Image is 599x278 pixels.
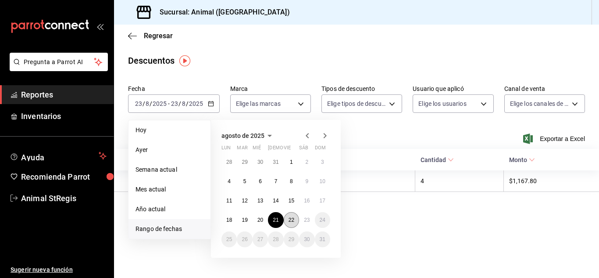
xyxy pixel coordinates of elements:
button: 22 de agosto de 2025 [284,212,299,228]
input: -- [171,100,178,107]
abbr: 30 de julio de 2025 [257,159,263,165]
span: / [186,100,189,107]
button: 29 de julio de 2025 [237,154,252,170]
th: 4 [415,170,504,192]
abbr: 8 de agosto de 2025 [290,178,293,184]
button: 17 de agosto de 2025 [315,193,330,209]
span: Exportar a Excel [525,134,585,144]
abbr: 31 de julio de 2025 [273,159,278,165]
span: - [168,100,170,107]
button: 12 de agosto de 2025 [237,193,252,209]
abbr: 6 de agosto de 2025 [259,178,262,184]
input: -- [135,100,143,107]
abbr: 30 de agosto de 2025 [304,236,310,242]
button: 2 de agosto de 2025 [299,154,314,170]
abbr: 13 de agosto de 2025 [257,198,263,204]
button: 10 de agosto de 2025 [315,173,330,189]
abbr: 14 de agosto de 2025 [273,198,278,204]
abbr: 1 de agosto de 2025 [290,159,293,165]
abbr: 9 de agosto de 2025 [305,178,308,184]
button: 28 de agosto de 2025 [268,231,283,247]
button: 23 de agosto de 2025 [299,212,314,228]
input: ---- [189,100,203,107]
abbr: 24 de agosto de 2025 [320,217,325,223]
abbr: 22 de agosto de 2025 [289,217,294,223]
button: 31 de julio de 2025 [268,154,283,170]
span: Elige las marcas [236,99,281,108]
span: Recomienda Parrot [21,171,107,183]
abbr: 31 de agosto de 2025 [320,236,325,242]
abbr: miércoles [253,145,261,154]
button: 13 de agosto de 2025 [253,193,268,209]
abbr: 10 de agosto de 2025 [320,178,325,184]
button: 24 de agosto de 2025 [315,212,330,228]
button: 19 de agosto de 2025 [237,212,252,228]
button: 6 de agosto de 2025 [253,173,268,189]
button: 26 de agosto de 2025 [237,231,252,247]
abbr: 18 de agosto de 2025 [226,217,232,223]
span: / [150,100,152,107]
span: Hoy [135,126,203,135]
abbr: 4 de agosto de 2025 [228,178,231,184]
button: 8 de agosto de 2025 [284,173,299,189]
span: Sugerir nueva función [11,265,107,274]
label: Usuario que aplicó [413,86,493,92]
abbr: viernes [284,145,291,154]
span: Ayuda [21,151,95,161]
abbr: 28 de agosto de 2025 [273,236,278,242]
abbr: 15 de agosto de 2025 [289,198,294,204]
span: Cantidad [421,156,454,163]
button: 16 de agosto de 2025 [299,193,314,209]
input: -- [145,100,150,107]
abbr: 29 de julio de 2025 [242,159,247,165]
button: 21 de agosto de 2025 [268,212,283,228]
abbr: 28 de julio de 2025 [226,159,232,165]
button: 3 de agosto de 2025 [315,154,330,170]
label: Marca [230,86,311,92]
button: 4 de agosto de 2025 [221,173,237,189]
abbr: martes [237,145,247,154]
abbr: 19 de agosto de 2025 [242,217,247,223]
span: Elige los canales de venta [510,99,569,108]
span: Año actual [135,205,203,214]
span: Regresar [144,32,173,40]
label: Tipos de descuento [321,86,402,92]
span: Ayer [135,145,203,155]
abbr: 29 de agosto de 2025 [289,236,294,242]
abbr: 17 de agosto de 2025 [320,198,325,204]
abbr: domingo [315,145,326,154]
button: 11 de agosto de 2025 [221,193,237,209]
label: Canal de venta [504,86,585,92]
abbr: 25 de agosto de 2025 [226,236,232,242]
abbr: lunes [221,145,231,154]
span: Rango de fechas [135,224,203,234]
a: Pregunta a Parrot AI [6,64,108,73]
abbr: 7 de agosto de 2025 [275,178,278,184]
button: Pregunta a Parrot AI [10,53,108,71]
button: 1 de agosto de 2025 [284,154,299,170]
label: Fecha [128,86,220,92]
abbr: 3 de agosto de 2025 [321,159,324,165]
h3: Sucursal: Animal ([GEOGRAPHIC_DATA]) [153,7,290,18]
span: Reportes [21,89,107,101]
button: 14 de agosto de 2025 [268,193,283,209]
abbr: 23 de agosto de 2025 [304,217,310,223]
button: agosto de 2025 [221,130,275,141]
button: 20 de agosto de 2025 [253,212,268,228]
button: 15 de agosto de 2025 [284,193,299,209]
abbr: 20 de agosto de 2025 [257,217,263,223]
span: Elige los usuarios [418,99,466,108]
input: -- [182,100,186,107]
button: open_drawer_menu [96,23,103,30]
abbr: 12 de agosto de 2025 [242,198,247,204]
button: 30 de agosto de 2025 [299,231,314,247]
span: Semana actual [135,165,203,174]
span: Monto [509,156,535,163]
abbr: 2 de agosto de 2025 [305,159,308,165]
button: 25 de agosto de 2025 [221,231,237,247]
abbr: 26 de agosto de 2025 [242,236,247,242]
span: Inventarios [21,110,107,122]
abbr: 11 de agosto de 2025 [226,198,232,204]
span: Animal StRegis [21,192,107,204]
button: 29 de agosto de 2025 [284,231,299,247]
